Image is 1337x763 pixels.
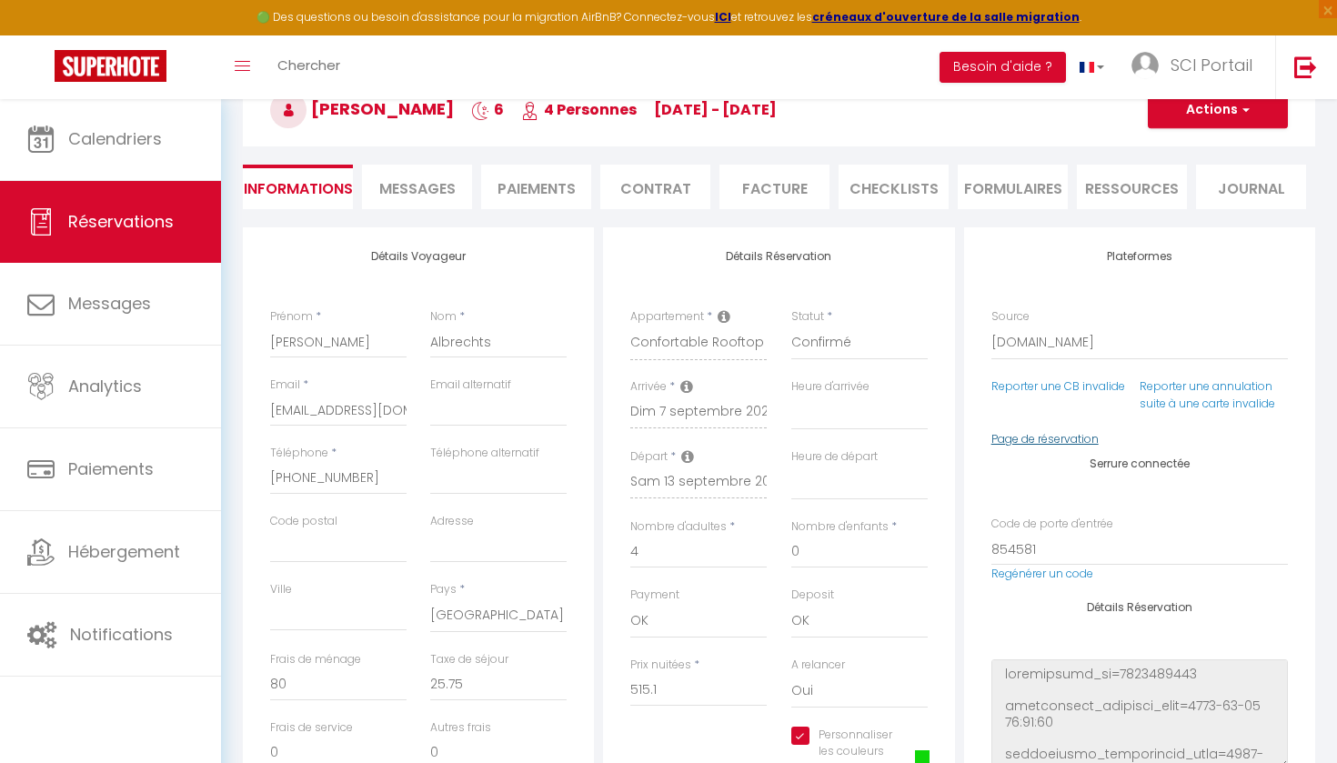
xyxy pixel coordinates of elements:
[600,165,710,209] li: Contrat
[991,431,1099,447] a: Page de réservation
[1140,378,1275,411] a: Reporter une annulation suite à une carte invalide
[430,445,539,462] label: Téléphone alternatif
[630,448,668,466] label: Départ
[940,52,1066,83] button: Besoin d'aide ?
[991,601,1288,614] h4: Détails Réservation
[630,657,691,674] label: Prix nuitées
[1131,52,1159,79] img: ...
[991,457,1288,470] h4: Serrure connectée
[791,657,845,674] label: A relancer
[654,99,777,120] span: [DATE] - [DATE]
[812,9,1080,25] a: créneaux d'ouverture de la salle migration
[791,448,878,466] label: Heure de départ
[719,165,829,209] li: Facture
[991,566,1093,581] a: Regénérer un code
[1294,55,1317,78] img: logout
[839,165,949,209] li: CHECKLISTS
[68,210,174,233] span: Réservations
[1118,35,1275,99] a: ... SCI Portail
[991,308,1030,326] label: Source
[791,587,834,604] label: Deposit
[270,581,292,598] label: Ville
[270,376,300,394] label: Email
[68,375,142,397] span: Analytics
[715,9,731,25] a: ICI
[55,50,166,82] img: Super Booking
[630,518,727,536] label: Nombre d'adultes
[379,178,456,199] span: Messages
[430,719,491,737] label: Autres frais
[471,99,504,120] span: 6
[991,378,1125,394] a: Reporter une CB invalide
[68,127,162,150] span: Calendriers
[15,7,69,62] button: Ouvrir le widget de chat LiveChat
[243,165,353,209] li: Informations
[630,250,927,263] h4: Détails Réservation
[270,513,337,530] label: Code postal
[270,719,353,737] label: Frais de service
[791,378,870,396] label: Heure d'arrivée
[270,651,361,668] label: Frais de ménage
[430,581,457,598] label: Pays
[630,308,704,326] label: Appartement
[1077,165,1187,209] li: Ressources
[1196,165,1306,209] li: Journal
[68,540,180,563] span: Hébergement
[430,376,511,394] label: Email alternatif
[630,587,679,604] label: Payment
[991,250,1288,263] h4: Plateformes
[430,308,457,326] label: Nom
[270,308,313,326] label: Prénom
[277,55,340,75] span: Chercher
[68,292,151,315] span: Messages
[791,308,824,326] label: Statut
[1148,92,1288,128] button: Actions
[270,445,328,462] label: Téléphone
[70,623,173,646] span: Notifications
[264,35,354,99] a: Chercher
[481,165,591,209] li: Paiements
[270,97,454,120] span: [PERSON_NAME]
[430,651,508,668] label: Taxe de séjour
[791,518,889,536] label: Nombre d'enfants
[270,250,567,263] h4: Détails Voyageur
[958,165,1068,209] li: FORMULAIRES
[521,99,637,120] span: 4 Personnes
[630,378,667,396] label: Arrivée
[430,513,474,530] label: Adresse
[68,457,154,480] span: Paiements
[991,516,1113,533] label: Code de porte d'entrée
[1171,54,1252,76] span: SCI Portail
